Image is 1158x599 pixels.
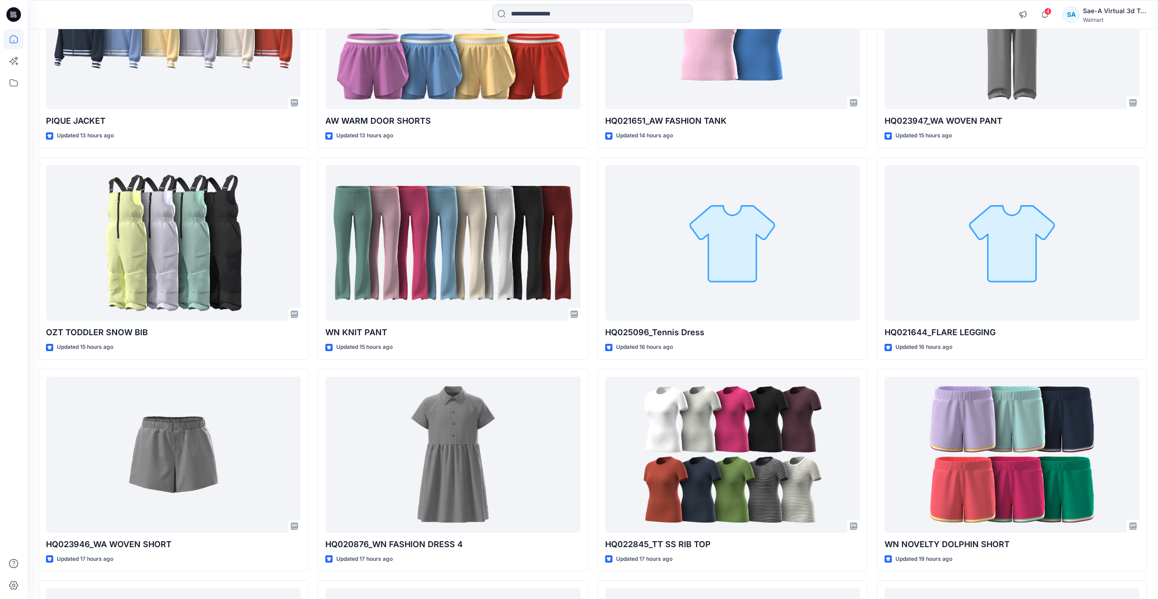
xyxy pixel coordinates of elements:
p: HQ020876_WN FASHION DRESS 4 [325,538,580,551]
p: Updated 16 hours ago [895,342,952,352]
div: Walmart [1083,16,1147,23]
p: HQ021644_FLARE LEGGING [885,326,1139,339]
p: PIQUE JACKET [46,115,301,127]
p: AW WARM DOOR SHORTS [325,115,580,127]
p: HQ023947_WA WOVEN PANT [885,115,1139,127]
p: HQ025096_Tennis Dress [605,326,860,339]
span: 4 [1044,8,1052,15]
a: WN NOVELTY DOLPHIN SHORT [885,377,1139,533]
p: Updated 19 hours ago [895,554,952,564]
p: Updated 17 hours ago [336,554,393,564]
p: Updated 15 hours ago [895,131,952,141]
a: HQ023946_WA WOVEN SHORT [46,377,301,533]
p: Updated 13 hours ago [336,131,393,141]
p: Updated 14 hours ago [616,131,673,141]
p: OZT TODDLER SNOW BIB [46,326,301,339]
p: Updated 16 hours ago [616,342,673,352]
p: HQ022845_TT SS RIB TOP [605,538,860,551]
p: HQ021651_AW FASHION TANK [605,115,860,127]
p: WN NOVELTY DOLPHIN SHORT [885,538,1139,551]
a: HQ022845_TT SS RIB TOP [605,377,860,533]
a: HQ020876_WN FASHION DRESS 4 [325,377,580,533]
p: Updated 13 hours ago [57,131,114,141]
p: Updated 17 hours ago [616,554,673,564]
div: SA [1063,6,1079,23]
a: WN KNIT PANT [325,165,580,321]
a: HQ021644_FLARE LEGGING [885,165,1139,321]
p: Updated 17 hours ago [57,554,113,564]
p: HQ023946_WA WOVEN SHORT [46,538,301,551]
p: Updated 15 hours ago [57,342,113,352]
p: Updated 15 hours ago [336,342,393,352]
div: Sae-A Virtual 3d Team [1083,5,1147,16]
a: OZT TODDLER SNOW BIB [46,165,301,321]
p: WN KNIT PANT [325,326,580,339]
a: HQ025096_Tennis Dress [605,165,860,321]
